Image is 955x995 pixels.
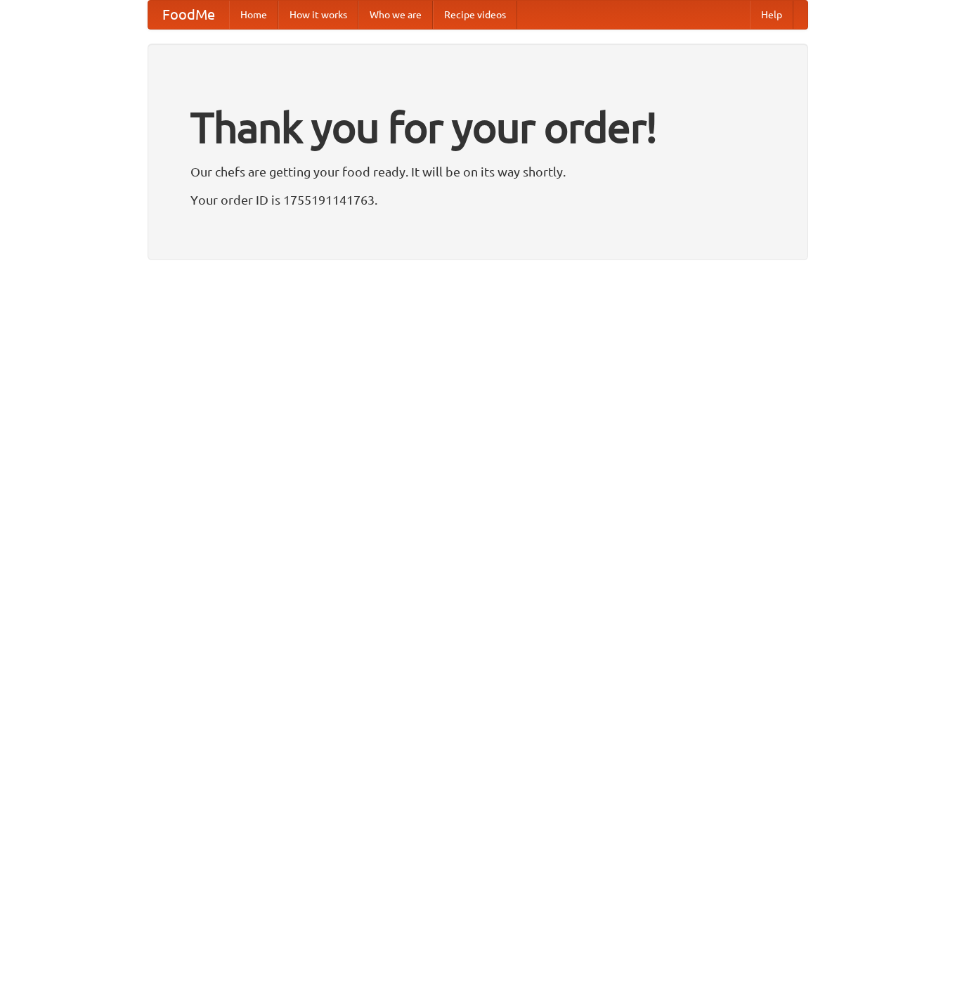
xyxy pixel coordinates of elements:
a: Help [750,1,793,29]
a: Recipe videos [433,1,517,29]
a: How it works [278,1,358,29]
p: Your order ID is 1755191141763. [190,189,765,210]
a: FoodMe [148,1,229,29]
h1: Thank you for your order! [190,94,765,161]
a: Home [229,1,278,29]
a: Who we are [358,1,433,29]
p: Our chefs are getting your food ready. It will be on its way shortly. [190,161,765,182]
